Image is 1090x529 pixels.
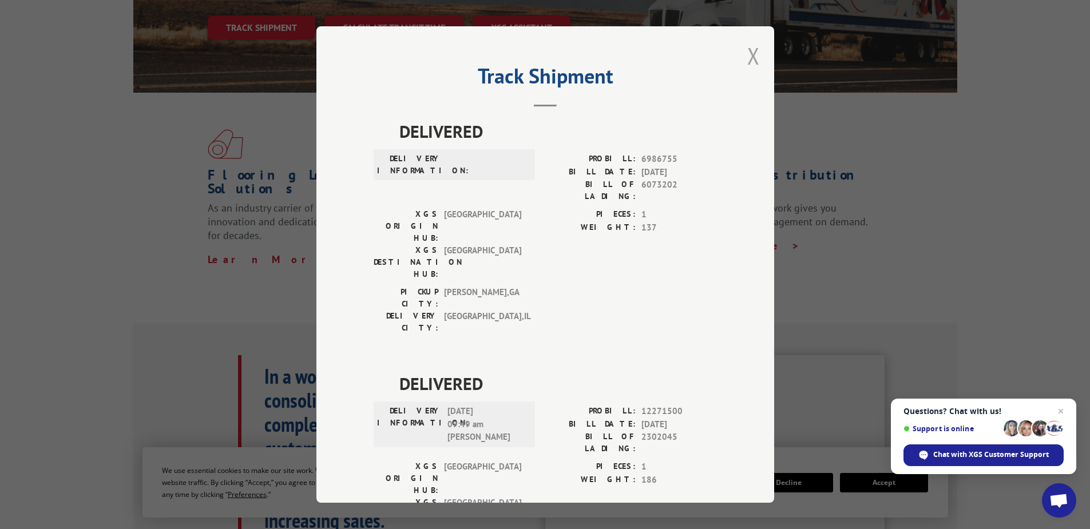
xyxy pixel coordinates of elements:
[903,407,1064,416] span: Questions? Chat with us!
[641,208,717,221] span: 1
[641,178,717,202] span: 6073202
[641,460,717,474] span: 1
[399,371,717,396] span: DELIVERED
[545,221,636,234] label: WEIGHT:
[545,431,636,455] label: BILL OF LADING:
[903,444,1064,466] div: Chat with XGS Customer Support
[545,460,636,474] label: PIECES:
[641,221,717,234] span: 137
[545,418,636,431] label: BILL DATE:
[933,450,1049,460] span: Chat with XGS Customer Support
[374,68,717,90] h2: Track Shipment
[545,153,636,166] label: PROBILL:
[1042,483,1076,518] div: Open chat
[444,460,521,496] span: [GEOGRAPHIC_DATA]
[641,474,717,487] span: 186
[903,424,1000,433] span: Support is online
[1054,404,1068,418] span: Close chat
[641,153,717,166] span: 6986755
[641,166,717,179] span: [DATE]
[374,460,438,496] label: XGS ORIGIN HUB:
[641,405,717,418] span: 12271500
[545,178,636,202] label: BILL OF LADING:
[747,41,760,71] button: Close modal
[545,208,636,221] label: PIECES:
[374,244,438,280] label: XGS DESTINATION HUB:
[444,208,521,244] span: [GEOGRAPHIC_DATA]
[641,431,717,455] span: 2302045
[399,118,717,144] span: DELIVERED
[641,418,717,431] span: [DATE]
[377,405,442,444] label: DELIVERY INFORMATION:
[447,405,525,444] span: [DATE] 09:49 am [PERSON_NAME]
[545,474,636,487] label: WEIGHT:
[377,153,442,177] label: DELIVERY INFORMATION:
[444,244,521,280] span: [GEOGRAPHIC_DATA]
[374,310,438,334] label: DELIVERY CITY:
[545,405,636,418] label: PROBILL:
[545,166,636,179] label: BILL DATE:
[444,286,521,310] span: [PERSON_NAME] , GA
[444,310,521,334] span: [GEOGRAPHIC_DATA] , IL
[374,286,438,310] label: PICKUP CITY:
[374,208,438,244] label: XGS ORIGIN HUB:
